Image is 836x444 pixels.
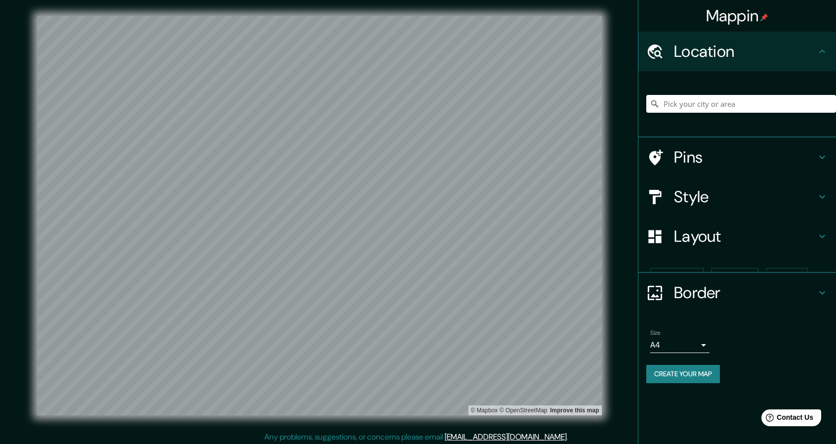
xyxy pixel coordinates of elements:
iframe: Help widget launcher [748,405,825,433]
h4: Location [674,42,816,61]
button: Square [766,268,808,286]
div: Pins [638,137,836,177]
h4: Border [674,283,816,303]
div: A4 [650,337,710,353]
button: Create your map [646,365,720,383]
a: [EMAIL_ADDRESS][DOMAIN_NAME] [445,432,567,442]
div: Layout [638,217,836,256]
h4: Pins [674,147,816,167]
img: pin-icon.png [760,13,768,21]
div: . [568,431,570,443]
p: Any problems, suggestions, or concerns please email . [264,431,568,443]
button: Landscape [650,268,704,286]
div: Style [638,177,836,217]
div: Location [638,32,836,71]
button: Portrait [711,268,758,286]
label: Size [650,329,661,337]
div: Border [638,273,836,312]
h4: Mappin [706,6,769,26]
h4: Style [674,187,816,207]
div: . [570,431,572,443]
a: Map feedback [550,407,599,414]
canvas: Map [37,16,602,415]
a: Mapbox [471,407,498,414]
input: Pick your city or area [646,95,836,113]
h4: Layout [674,226,816,246]
a: OpenStreetMap [500,407,547,414]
